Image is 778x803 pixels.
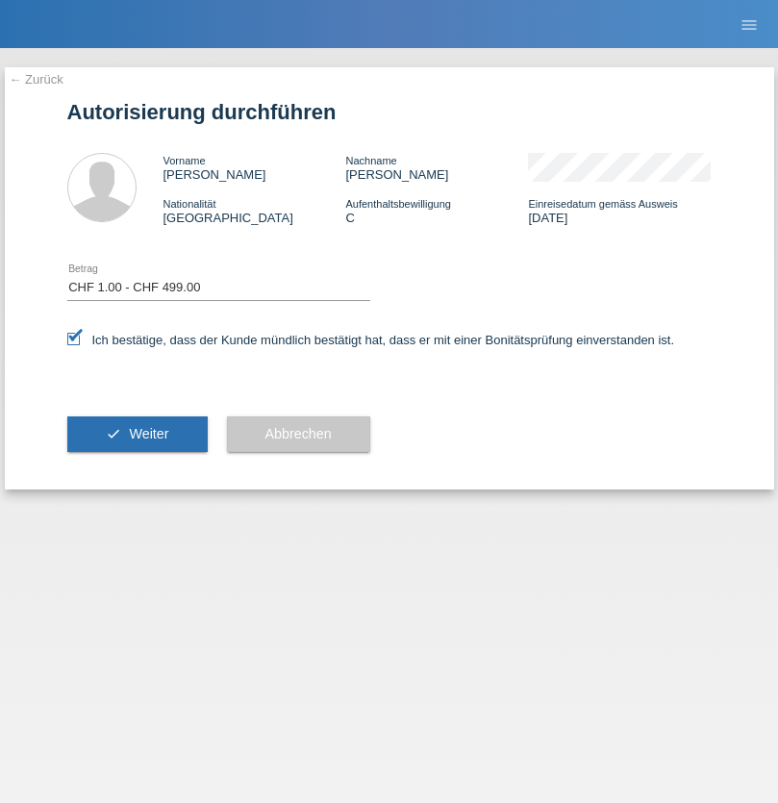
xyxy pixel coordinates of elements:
[163,196,346,225] div: [GEOGRAPHIC_DATA]
[345,155,396,166] span: Nachname
[67,333,675,347] label: Ich bestätige, dass der Kunde mündlich bestätigt hat, dass er mit einer Bonitätsprüfung einversta...
[345,196,528,225] div: C
[227,416,370,453] button: Abbrechen
[10,72,63,87] a: ← Zurück
[730,18,768,30] a: menu
[106,426,121,441] i: check
[163,198,216,210] span: Nationalität
[345,153,528,182] div: [PERSON_NAME]
[163,153,346,182] div: [PERSON_NAME]
[528,198,677,210] span: Einreisedatum gemäss Ausweis
[67,100,712,124] h1: Autorisierung durchführen
[129,426,168,441] span: Weiter
[67,416,208,453] button: check Weiter
[345,198,450,210] span: Aufenthaltsbewilligung
[740,15,759,35] i: menu
[265,426,332,441] span: Abbrechen
[528,196,711,225] div: [DATE]
[163,155,206,166] span: Vorname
